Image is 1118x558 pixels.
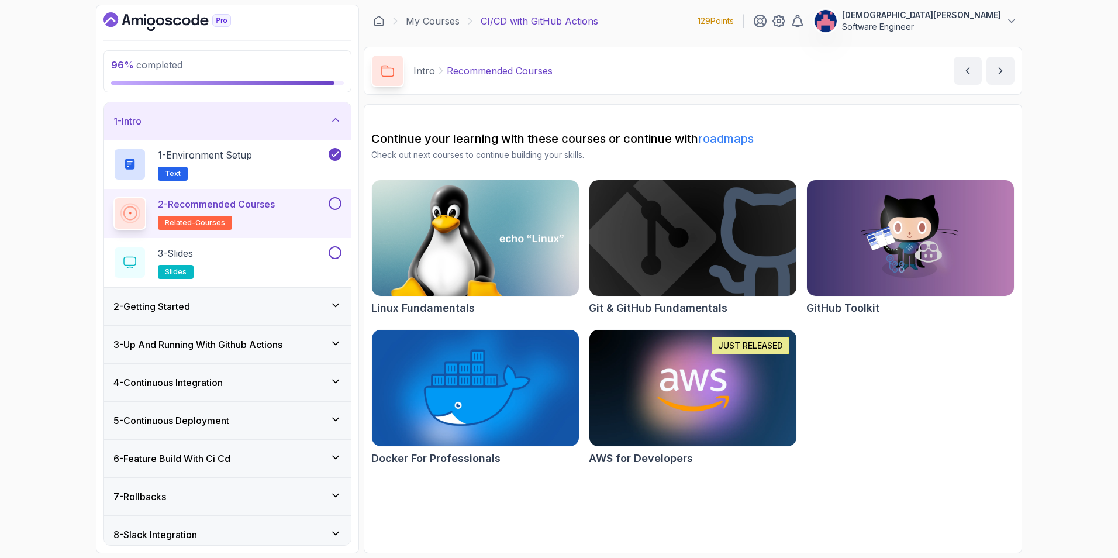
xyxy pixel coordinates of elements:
[165,267,187,277] span: slides
[113,490,166,504] h3: 7 - Rollbacks
[371,329,579,466] a: Docker For Professionals cardDocker For Professionals
[589,329,797,466] a: AWS for Developers cardJUST RELEASEDAWS for Developers
[104,288,351,325] button: 2-Getting Started
[589,180,797,316] a: Git & GitHub Fundamentals cardGit & GitHub Fundamentals
[113,337,282,352] h3: 3 - Up And Running With Github Actions
[104,102,351,140] button: 1-Intro
[113,197,341,230] button: 2-Recommended Coursesrelated-courses
[113,246,341,279] button: 3-Slidesslides
[104,364,351,401] button: 4-Continuous Integration
[815,10,837,32] img: user profile image
[113,452,230,466] h3: 6 - Feature Build With Ci Cd
[698,15,734,27] p: 129 Points
[372,180,579,296] img: Linux Fundamentals card
[104,478,351,515] button: 7-Rollbacks
[814,9,1017,33] button: user profile image[DEMOGRAPHIC_DATA][PERSON_NAME]Software Engineer
[718,340,783,352] p: JUST RELEASED
[447,64,553,78] p: Recommended Courses
[158,197,275,211] p: 2 - Recommended Courses
[113,414,229,428] h3: 5 - Continuous Deployment
[373,15,385,27] a: Dashboard
[954,57,982,85] button: previous content
[371,300,475,316] h2: Linux Fundamentals
[806,300,879,316] h2: GitHub Toolkit
[103,12,258,31] a: Dashboard
[589,330,796,446] img: AWS for Developers card
[589,180,796,296] img: Git & GitHub Fundamentals card
[413,64,435,78] p: Intro
[113,299,190,314] h3: 2 - Getting Started
[104,440,351,477] button: 6-Feature Build With Ci Cd
[371,130,1015,147] h2: Continue your learning with these courses or continue with
[113,528,197,542] h3: 8 - Slack Integration
[165,169,181,178] span: Text
[986,57,1015,85] button: next content
[372,330,579,446] img: Docker For Professionals card
[371,149,1015,161] p: Check out next courses to continue building your skills.
[113,148,341,181] button: 1-Environment SetupText
[698,132,754,146] a: roadmaps
[842,21,1001,33] p: Software Engineer
[158,246,193,260] p: 3 - Slides
[589,300,727,316] h2: Git & GitHub Fundamentals
[111,59,182,71] span: completed
[104,402,351,439] button: 5-Continuous Deployment
[111,59,134,71] span: 96 %
[807,180,1014,296] img: GitHub Toolkit card
[842,9,1001,21] p: [DEMOGRAPHIC_DATA][PERSON_NAME]
[158,148,252,162] p: 1 - Environment Setup
[371,180,579,316] a: Linux Fundamentals cardLinux Fundamentals
[113,114,142,128] h3: 1 - Intro
[406,14,460,28] a: My Courses
[165,218,225,228] span: related-courses
[589,450,693,467] h2: AWS for Developers
[481,14,598,28] p: CI/CD with GitHub Actions
[113,376,223,390] h3: 4 - Continuous Integration
[371,450,501,467] h2: Docker For Professionals
[806,180,1015,316] a: GitHub Toolkit cardGitHub Toolkit
[104,326,351,363] button: 3-Up And Running With Github Actions
[104,516,351,553] button: 8-Slack Integration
